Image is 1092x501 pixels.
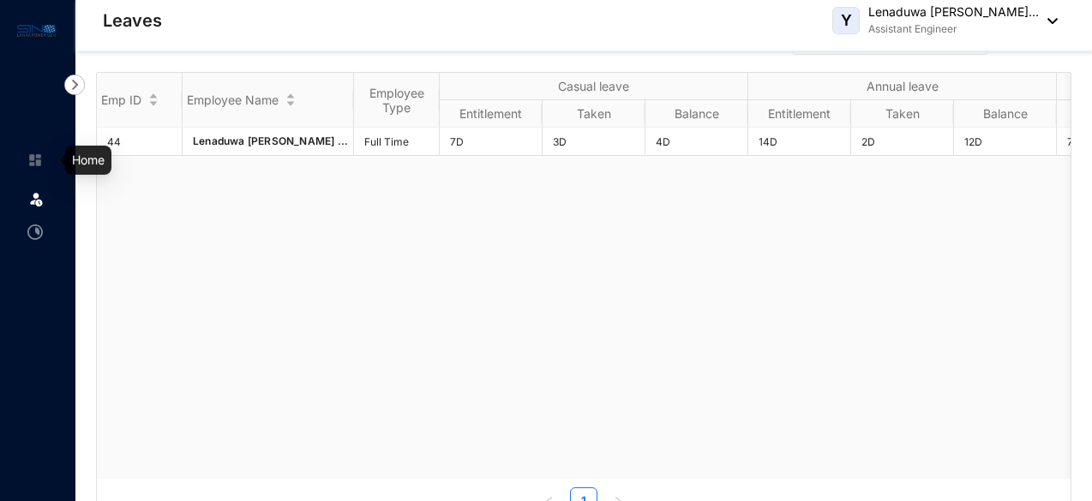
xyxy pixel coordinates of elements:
img: leave.99b8a76c7fa76a53782d.svg [27,190,45,207]
td: 12D [954,128,1057,156]
td: 2D [851,128,954,156]
li: Home [14,143,55,177]
td: Full Time [354,128,440,156]
span: Employee Name [187,92,279,107]
img: home-unselected.a29eae3204392db15eaf.svg [27,152,43,168]
td: 7D [440,128,543,156]
th: Emp ID [97,73,183,128]
img: nav-icon-right.af6afadce00d159da59955279c43614e.svg [64,75,85,95]
th: Taken [543,100,645,128]
span: Emp ID [101,92,141,107]
th: Balance [954,100,1057,128]
p: Assistant Engineer [868,21,1039,38]
td: 14D [748,128,851,156]
th: Employee Name [183,73,354,128]
th: Taken [851,100,954,128]
th: Employee Type [354,73,440,128]
span: Lenaduwa [PERSON_NAME] ... [193,134,348,147]
img: dropdown-black.8e83cc76930a90b1a4fdb6d089b7bf3a.svg [1039,18,1058,24]
p: Lenaduwa [PERSON_NAME]... [868,3,1039,21]
img: time-attendance-unselected.8aad090b53826881fffb.svg [27,224,43,240]
td: 4D [645,128,748,156]
th: Entitlement [748,100,851,128]
span: Y [841,13,852,28]
th: Balance [645,100,748,128]
th: Annual leave [748,73,1057,100]
li: Time Attendance [14,215,55,249]
td: 44 [97,128,183,156]
td: 3D [543,128,645,156]
img: logo [17,21,56,40]
p: Leaves [103,9,162,33]
th: Casual leave [440,73,748,100]
th: Entitlement [440,100,543,128]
